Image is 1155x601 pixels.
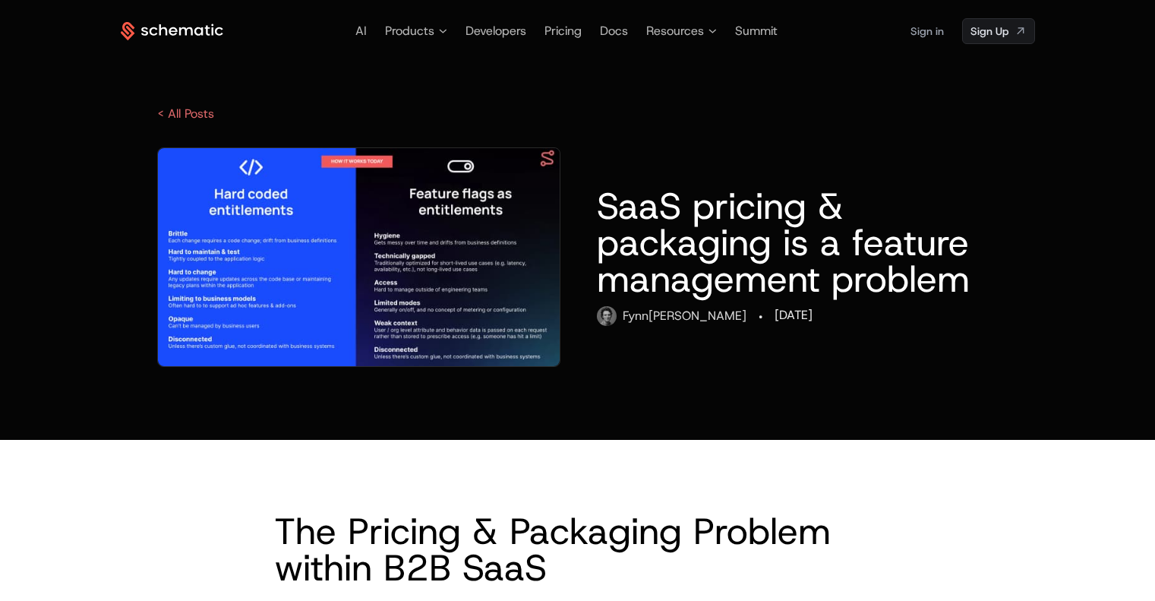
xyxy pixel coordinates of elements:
[910,19,944,43] a: Sign in
[623,307,746,325] div: Fynn [PERSON_NAME]
[274,513,882,586] h2: The Pricing & Packaging Problem within B2B SaaS
[355,23,367,39] a: AI
[759,306,762,327] div: ·
[646,22,704,40] span: Resources
[970,24,1008,39] span: Sign Up
[158,148,560,366] img: pricing and packaging is featuer m
[600,23,628,39] a: Docs
[735,23,778,39] a: Summit
[544,23,582,39] a: Pricing
[465,23,526,39] a: Developers
[157,106,214,122] a: < All Posts
[775,306,813,324] div: [DATE]
[597,306,617,326] img: fynn
[385,22,434,40] span: Products
[597,188,998,297] h1: SaaS pricing & packaging is a feature management problem
[962,18,1035,44] a: [object Object]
